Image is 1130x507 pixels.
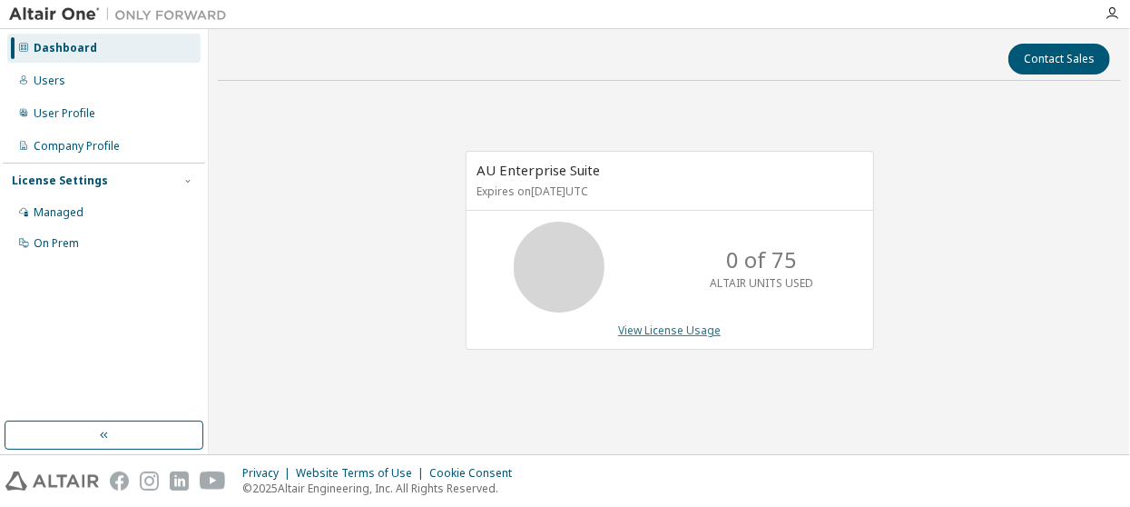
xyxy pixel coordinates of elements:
div: License Settings [12,174,108,188]
img: Altair One [9,5,236,24]
img: altair_logo.svg [5,472,99,491]
a: View License Usage [618,323,721,338]
div: Dashboard [34,41,97,55]
p: 0 of 75 [727,244,798,275]
img: linkedin.svg [170,472,189,491]
div: Company Profile [34,139,120,154]
div: Website Terms of Use [296,466,429,481]
div: Cookie Consent [429,466,523,481]
img: youtube.svg [200,472,226,491]
img: instagram.svg [140,472,159,491]
p: Expires on [DATE] UTC [477,184,858,199]
button: Contact Sales [1008,44,1110,75]
div: Managed [34,205,84,220]
img: facebook.svg [110,472,129,491]
p: ALTAIR UNITS USED [711,275,814,291]
span: AU Enterprise Suite [477,161,601,179]
div: User Profile [34,106,95,121]
div: On Prem [34,236,79,251]
div: Privacy [242,466,296,481]
div: Users [34,74,65,88]
p: © 2025 Altair Engineering, Inc. All Rights Reserved. [242,481,523,496]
